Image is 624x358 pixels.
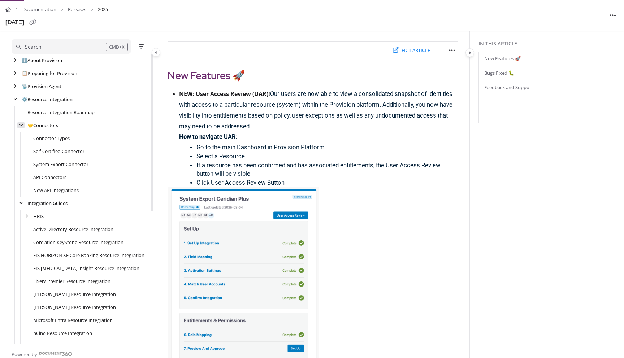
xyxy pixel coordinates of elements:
a: Microsoft Entra Resource Integration [33,316,113,324]
a: Powered by Document360 - opens in a new tab [12,349,73,358]
span: 2025 [98,4,108,15]
button: Search [12,39,131,54]
div: Search [25,43,42,51]
button: Article more options [446,44,458,56]
div: arrow [12,83,19,90]
a: Jack Henry SilverLake Resource Integration [33,291,116,298]
a: nCino Resource Integration [33,329,92,337]
a: System Export Connector [33,161,88,168]
div: In this article [478,40,621,48]
span: 📋 [22,70,27,77]
div: arrow [12,57,19,64]
a: New API Integrations [33,187,79,194]
button: Filter [137,42,146,51]
span: ⚙️ [22,96,27,102]
button: Category toggle [465,48,474,57]
button: Copy link of [27,17,39,29]
span: 🤝 [27,122,33,128]
a: API Connectors [33,174,66,181]
a: Resource Integration [22,96,73,103]
a: Salesforce Resource Integration [33,342,101,350]
span: If a resource has been confirmed and has associated entitlements, the User Access Review button w... [196,162,441,177]
span: Our users are now able to view a consolidated snapshot of identities with access to a particular ... [179,91,452,130]
a: Resource Integration Roadmap [27,109,95,116]
a: FIS HORIZON XE Core Banking Resource Integration [33,252,144,259]
a: Provision Agent [22,83,61,90]
span: Select a Resource [196,153,245,160]
button: Edit article [388,44,435,56]
button: Category toggle [152,48,160,57]
strong: How to navigate UAR: [179,134,238,140]
div: arrow [23,213,30,220]
a: FIS IBS Insight Resource Integration [33,265,139,272]
a: Integration Guides [27,200,68,207]
a: Documentation [22,4,56,15]
strong: NEW: [179,90,194,98]
span: ℹ️ [22,57,27,64]
div: arrow [12,96,19,103]
img: Document360 [39,352,73,356]
a: Connectors [27,122,58,129]
a: Self-Certified Connector [33,148,84,155]
div: arrow [17,200,25,207]
span: Click User Access Review Button [196,179,285,186]
a: Home [5,4,11,15]
a: Bugs Fixed 🐛 [484,69,514,77]
strong: User Access Review (UAR)! [196,90,270,98]
h2: New Features 🚀 [168,68,458,83]
a: HRIS [33,213,44,220]
a: Corelation KeyStone Resource Integration [33,239,123,246]
button: Article more options [607,9,619,21]
a: New Features 🚀 [484,55,521,62]
a: Active Directory Resource Integration [33,226,113,233]
div: CMD+K [106,43,128,51]
a: Preparing for Provision [22,70,77,77]
span: 📡 [22,83,27,89]
a: Jack Henry Symitar Resource Integration [33,304,116,311]
span: Powered by [12,351,37,358]
div: arrow [12,70,19,77]
a: About Provision [22,57,62,64]
a: Releases [68,4,86,15]
div: arrow [17,122,25,129]
span: Go to the main Dashboard in Provision Platform [196,144,325,151]
a: Feedback and Support [484,84,533,91]
a: FiServ Premier Resource Integration [33,278,110,285]
a: Connector Types [33,135,70,142]
div: [DATE] [5,17,24,28]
